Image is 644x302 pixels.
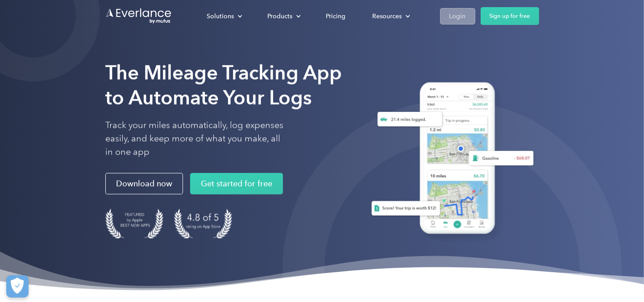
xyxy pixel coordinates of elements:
[317,8,355,24] a: Pricing
[198,8,250,24] div: Solutions
[174,209,232,239] img: 4.9 out of 5 stars on the app store
[190,173,283,195] a: Get started for free
[105,209,163,239] img: Badge for Featured by Apple Best New Apps
[449,11,466,22] div: Login
[268,11,293,22] div: Products
[105,119,284,159] p: Track your miles automatically, log expenses easily, and keep more of what you make, all in one app
[105,8,172,24] a: Go to homepage
[373,11,402,22] div: Resources
[440,8,475,24] a: Login
[259,8,308,24] div: Products
[481,7,539,25] a: Sign up for free
[364,8,418,24] div: Resources
[361,75,539,244] img: Everlance, mileage tracker app, expense tracking app
[105,61,342,109] strong: The Mileage Tracking App to Automate Your Logs
[207,11,234,22] div: Solutions
[6,275,29,298] button: Cookies Settings
[326,11,346,22] div: Pricing
[105,173,183,195] a: Download now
